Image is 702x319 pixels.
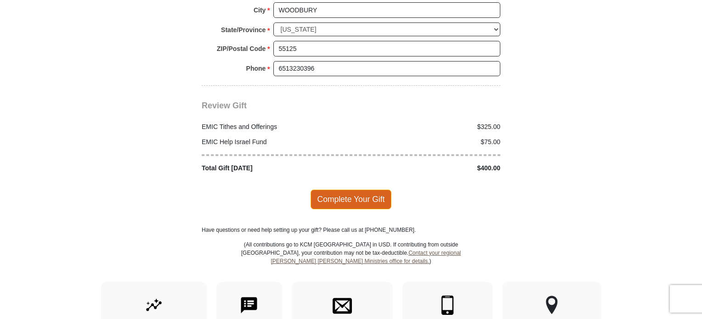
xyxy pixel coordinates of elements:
p: (All contributions go to KCM [GEOGRAPHIC_DATA] in USD. If contributing from outside [GEOGRAPHIC_D... [241,241,461,282]
div: EMIC Tithes and Offerings [197,122,351,132]
span: Complete Your Gift [311,190,392,209]
div: $400.00 [351,163,505,173]
img: give-by-stock.svg [144,296,164,315]
span: Review Gift [202,101,247,110]
div: Total Gift [DATE] [197,163,351,173]
div: EMIC Help Israel Fund [197,137,351,147]
strong: State/Province [221,23,266,36]
img: mobile.svg [438,296,457,315]
strong: Phone [246,62,266,75]
p: Have questions or need help setting up your gift? Please call us at [PHONE_NUMBER]. [202,226,500,234]
img: other-region [545,296,558,315]
div: $325.00 [351,122,505,132]
a: Contact your regional [PERSON_NAME] [PERSON_NAME] Ministries office for details. [271,250,461,264]
strong: City [254,4,266,17]
img: envelope.svg [333,296,352,315]
div: $75.00 [351,137,505,147]
img: text-to-give.svg [239,296,259,315]
strong: ZIP/Postal Code [217,42,266,55]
